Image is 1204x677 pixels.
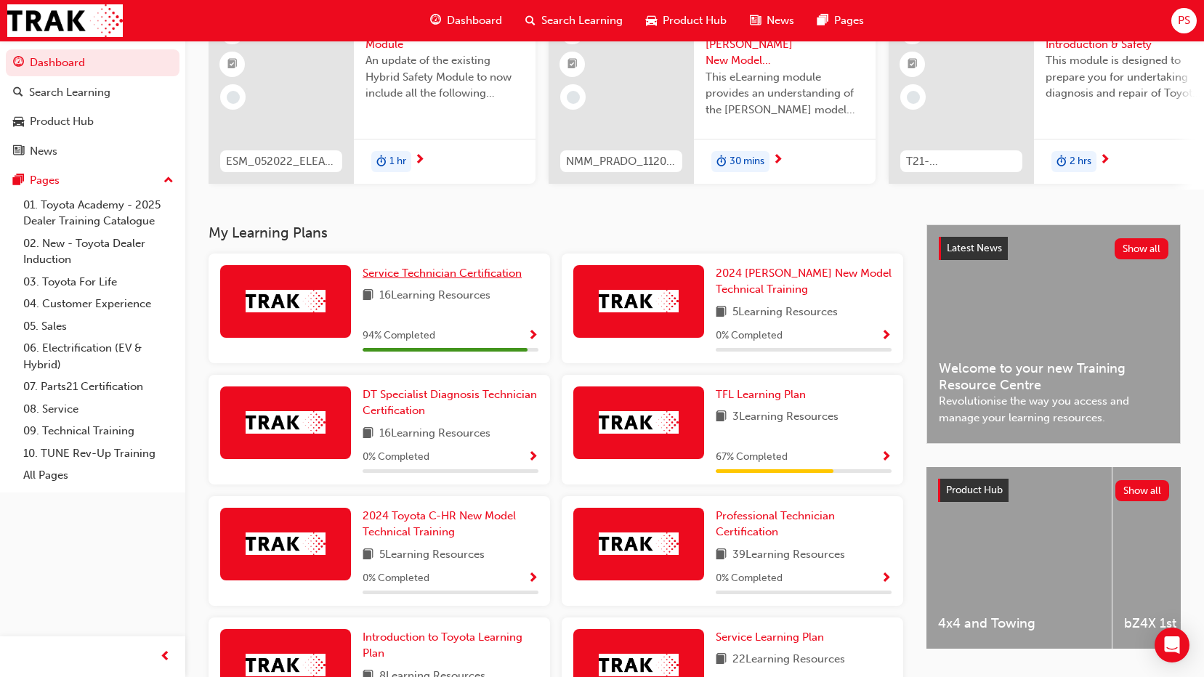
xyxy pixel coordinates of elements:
a: car-iconProduct Hub [634,6,738,36]
span: 5 Learning Resources [732,304,838,322]
span: next-icon [1099,154,1110,167]
a: DT Specialist Diagnosis Technician Certification [363,386,538,419]
span: Pages [834,12,864,29]
span: Introduction to Toyota Learning Plan [363,631,522,660]
span: booktick-icon [908,55,918,74]
span: Show Progress [881,451,892,464]
a: 08. Service [17,398,179,421]
a: 02. New - Toyota Dealer Induction [17,232,179,271]
span: guage-icon [13,57,24,70]
span: next-icon [772,154,783,167]
span: book-icon [716,408,727,426]
a: Introduction to Toyota Learning Plan [363,629,538,662]
span: 1 hr [389,153,406,170]
a: pages-iconPages [806,6,876,36]
span: 67 % Completed [716,449,788,466]
span: booktick-icon [567,55,578,74]
a: Product HubShow all [938,479,1169,502]
span: Service Learning Plan [716,631,824,644]
span: book-icon [716,304,727,322]
button: Show Progress [881,327,892,345]
span: book-icon [363,425,373,443]
span: search-icon [13,86,23,100]
span: 30 mins [730,153,764,170]
button: PS [1171,8,1197,33]
a: Latest NewsShow all [939,237,1168,260]
span: Revolutionise the way you access and manage your learning resources. [939,393,1168,426]
button: Show Progress [528,569,538,588]
span: This module is designed to prepare you for undertaking diagnosis and repair of Toyota & Lexus Ele... [1046,52,1204,102]
span: next-icon [414,154,425,167]
div: Product Hub [30,113,94,130]
a: news-iconNews [738,6,806,36]
span: duration-icon [716,153,727,171]
button: Show Progress [528,448,538,466]
span: DT Specialist Diagnosis Technician Certification [363,388,537,418]
button: Show all [1115,480,1170,501]
a: 03. Toyota For Life [17,271,179,293]
span: Dashboard [447,12,502,29]
span: TFL Learning Plan [716,388,806,401]
div: Pages [30,172,60,189]
a: Service Learning Plan [716,629,830,646]
button: DashboardSearch LearningProduct HubNews [6,46,179,167]
span: up-icon [163,171,174,190]
span: T21-FOD_HVIS_PREREQ [906,153,1017,170]
span: book-icon [716,651,727,669]
span: PS [1178,12,1190,29]
span: Search Learning [541,12,623,29]
img: Trak [246,290,326,312]
button: Pages [6,167,179,194]
span: learningRecordVerb_NONE-icon [567,91,580,104]
span: 2024 Landcruiser [PERSON_NAME] New Model Mechanisms - Model Outline 1 [706,20,864,69]
a: 05. Sales [17,315,179,338]
span: duration-icon [376,153,387,171]
span: 3 Learning Resources [732,408,839,426]
img: Trak [246,532,326,555]
span: News [767,12,794,29]
div: Open Intercom Messenger [1155,628,1189,662]
a: Product Hub [6,108,179,135]
a: News [6,138,179,165]
a: Latest NewsShow allWelcome to your new Training Resource CentreRevolutionise the way you access a... [926,224,1181,444]
img: Trak [599,411,679,434]
span: car-icon [13,115,24,129]
span: Service Technician Certification [363,267,522,280]
span: Show Progress [528,572,538,585]
span: 16 Learning Resources [379,425,490,443]
span: news-icon [750,12,761,30]
span: 4x4 and Towing [938,615,1100,632]
a: search-iconSearch Learning [514,6,634,36]
span: Product Hub [946,484,1003,496]
span: search-icon [525,12,536,30]
a: 07. Parts21 Certification [17,376,179,398]
a: Service Technician Certification [363,265,528,282]
span: duration-icon [1056,153,1067,171]
a: NMM_PRADO_112024_MODULE_12024 Landcruiser [PERSON_NAME] New Model Mechanisms - Model Outline 1Thi... [549,8,876,184]
a: 10. TUNE Rev-Up Training [17,442,179,465]
span: 2024 [PERSON_NAME] New Model Technical Training [716,267,892,296]
span: learningRecordVerb_NONE-icon [907,91,920,104]
span: 94 % Completed [363,328,435,344]
a: All Pages [17,464,179,487]
span: 5 Learning Resources [379,546,485,564]
button: Show Progress [881,569,892,588]
img: Trak [599,654,679,676]
a: 2024 [PERSON_NAME] New Model Technical Training [716,265,892,298]
span: news-icon [13,145,24,158]
span: Show Progress [528,451,538,464]
span: 0 % Completed [363,570,429,587]
span: pages-icon [13,174,24,187]
button: Show Progress [528,327,538,345]
span: booktick-icon [227,55,238,74]
div: Search Learning [29,84,110,101]
span: Show Progress [528,330,538,343]
a: 4x4 and Towing [926,467,1112,649]
button: Show Progress [881,448,892,466]
span: An update of the existing Hybrid Safety Module to now include all the following electrification v... [365,52,524,102]
span: 39 Learning Resources [732,546,845,564]
button: Show all [1115,238,1169,259]
span: 2 hrs [1070,153,1091,170]
a: 06. Electrification (EV & Hybrid) [17,337,179,376]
